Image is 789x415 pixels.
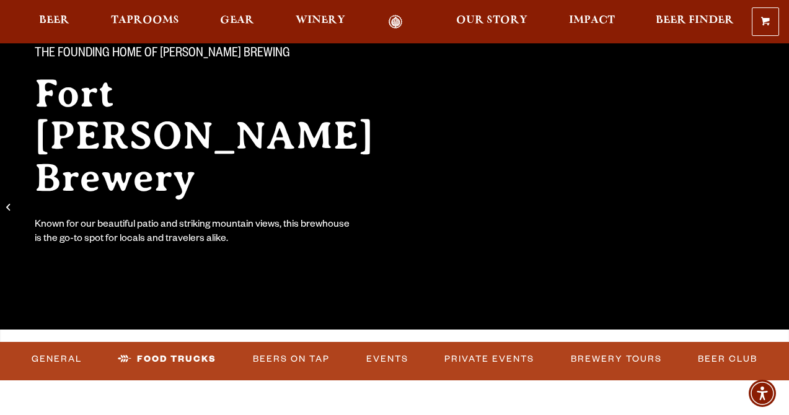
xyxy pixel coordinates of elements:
h2: Fort [PERSON_NAME] Brewery [35,72,421,199]
a: Beers on Tap [248,345,335,373]
a: Our Story [448,15,536,29]
div: Accessibility Menu [749,380,776,407]
span: Beer Finder [656,15,734,25]
a: Gear [212,15,262,29]
a: Beer Finder [648,15,742,29]
a: Private Events [439,345,539,373]
a: Beer Club [693,345,762,373]
a: General [27,345,87,373]
span: Winery [296,15,345,25]
div: Known for our beautiful patio and striking mountain views, this brewhouse is the go-to spot for l... [35,219,352,247]
span: The Founding Home of [PERSON_NAME] Brewing [35,46,290,63]
span: Impact [569,15,615,25]
span: Taprooms [111,15,179,25]
a: Food Trucks [113,345,221,373]
a: Beer [31,15,77,29]
span: Gear [220,15,254,25]
a: Events [361,345,413,373]
span: Beer [39,15,69,25]
span: Our Story [456,15,527,25]
a: Winery [288,15,353,29]
a: Taprooms [103,15,187,29]
a: Brewery Tours [566,345,667,373]
a: Odell Home [372,15,419,29]
a: Impact [561,15,623,29]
